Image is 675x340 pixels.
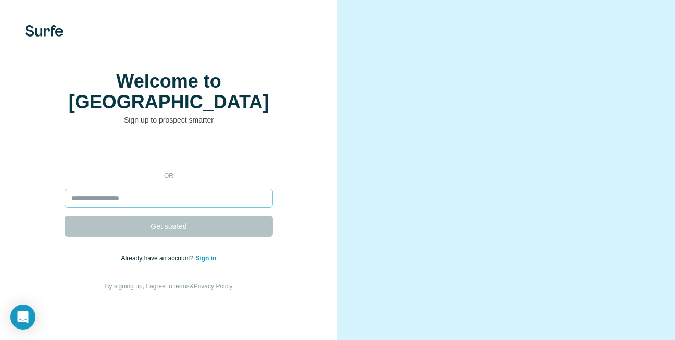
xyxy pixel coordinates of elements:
a: Privacy Policy [194,283,233,290]
img: Surfe's logo [25,25,63,37]
iframe: Sign in with Google Button [59,141,278,164]
h1: Welcome to [GEOGRAPHIC_DATA] [65,71,273,113]
span: By signing up, I agree to & [105,283,233,290]
span: Already have an account? [121,254,196,262]
a: Sign in [195,254,216,262]
p: or [152,171,185,180]
a: Terms [172,283,190,290]
div: Open Intercom Messenger [10,305,35,330]
p: Sign up to prospect smarter [65,115,273,125]
iframe: Sign in with Google Dialog [461,10,665,132]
